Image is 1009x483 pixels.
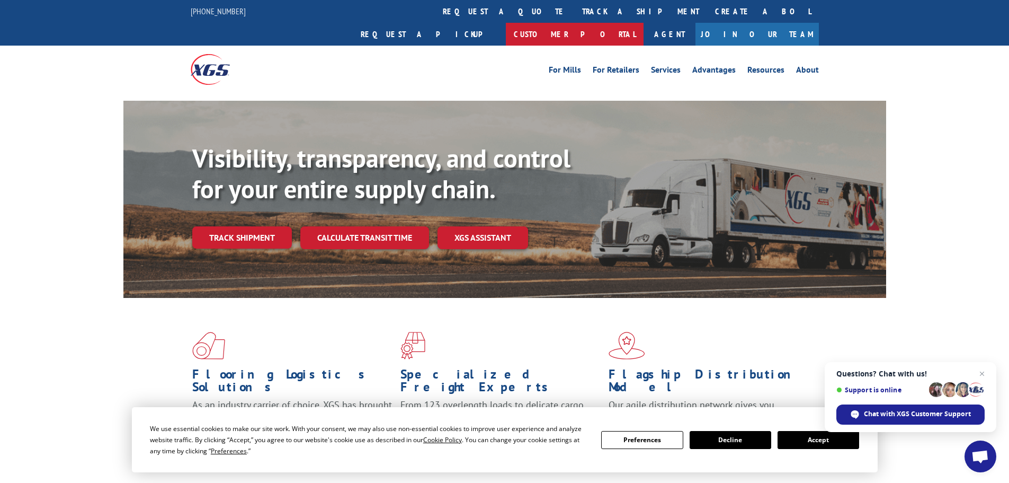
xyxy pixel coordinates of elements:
button: Decline [690,431,771,449]
span: Support is online [836,386,925,394]
a: Track shipment [192,226,292,249]
h1: Specialized Freight Experts [400,368,601,399]
a: Request a pickup [353,23,506,46]
button: Accept [778,431,859,449]
a: Services [651,66,681,77]
span: Chat with XGS Customer Support [864,409,971,419]
img: xgs-icon-flagship-distribution-model-red [609,332,645,359]
button: Preferences [601,431,683,449]
h1: Flagship Distribution Model [609,368,809,399]
a: For Retailers [593,66,639,77]
a: About [796,66,819,77]
span: Cookie Policy [423,435,462,444]
img: xgs-icon-focused-on-flooring-red [400,332,425,359]
a: [PHONE_NUMBER] [191,6,246,16]
a: XGS ASSISTANT [437,226,528,249]
div: We use essential cookies to make our site work. With your consent, we may also use non-essential ... [150,423,588,456]
img: xgs-icon-total-supply-chain-intelligence-red [192,332,225,359]
span: Preferences [211,446,247,455]
a: Open chat [965,441,996,472]
a: Customer Portal [506,23,644,46]
span: Our agile distribution network gives you nationwide inventory management on demand. [609,399,803,424]
a: For Mills [549,66,581,77]
a: Join Our Team [695,23,819,46]
span: Chat with XGS Customer Support [836,405,985,425]
a: Advantages [692,66,736,77]
a: Resources [747,66,784,77]
p: From 123 overlength loads to delicate cargo, our experienced staff knows the best way to move you... [400,399,601,446]
h1: Flooring Logistics Solutions [192,368,392,399]
div: Cookie Consent Prompt [132,407,878,472]
span: Questions? Chat with us! [836,370,985,378]
b: Visibility, transparency, and control for your entire supply chain. [192,142,570,205]
span: As an industry carrier of choice, XGS has brought innovation and dedication to flooring logistics... [192,399,392,436]
a: Calculate transit time [300,226,429,249]
a: Agent [644,23,695,46]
